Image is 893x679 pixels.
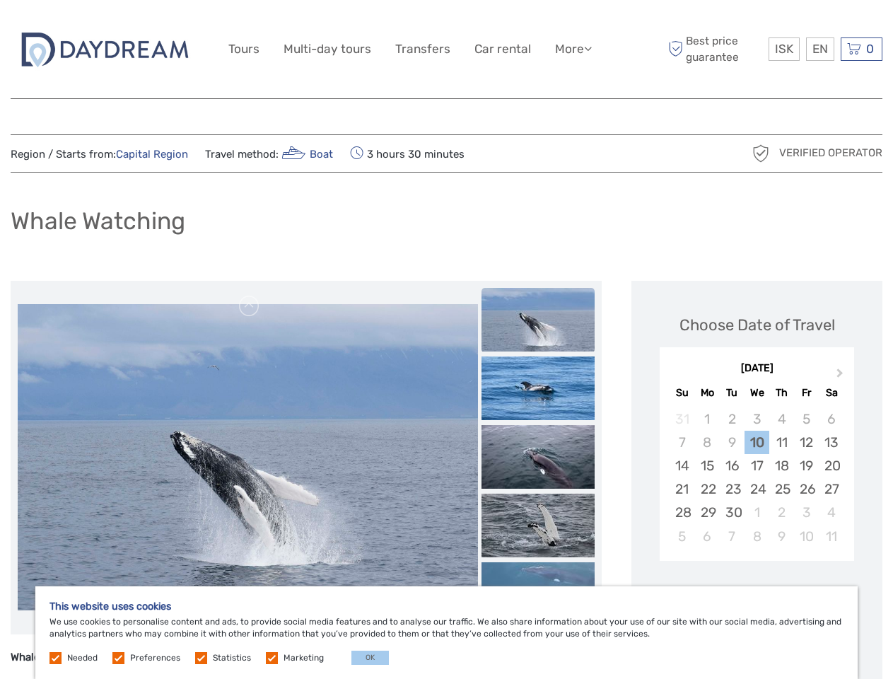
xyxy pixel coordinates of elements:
div: Choose Sunday, September 21st, 2025 [670,477,694,501]
div: Not available Tuesday, September 9th, 2025 [720,431,745,454]
button: Next Month [830,365,853,388]
div: We [745,383,769,402]
span: ISK [775,42,793,56]
div: Not available Sunday, September 7th, 2025 [670,431,694,454]
div: Choose Saturday, September 20th, 2025 [819,454,844,477]
button: OK [351,651,389,665]
img: 2722-c67f3ee1-da3f-448a-ae30-a82a1b1ec634_logo_big.jpg [11,25,199,72]
img: 24eec741537d4ed48c68dc1405d2221a_slider_thumbnail.jpg [481,425,595,489]
div: Choose Tuesday, September 23rd, 2025 [720,477,745,501]
span: Best price guarantee [665,33,765,64]
div: Choose Wednesday, September 24th, 2025 [745,477,769,501]
img: verified_operator_grey_128.png [749,142,772,165]
p: We're away right now. Please check back later! [20,25,160,36]
div: Choose Sunday, October 5th, 2025 [670,525,694,548]
div: Choose Friday, September 26th, 2025 [794,477,819,501]
h5: This website uses cookies [49,600,844,613]
div: Not available Wednesday, September 3rd, 2025 [745,407,769,431]
div: EN [806,37,834,61]
div: Choose Sunday, September 28th, 2025 [670,501,694,524]
div: We use cookies to personalise content and ads, to provide social media features and to analyse ou... [35,586,858,679]
div: Mo [695,383,720,402]
div: Choose Saturday, October 11th, 2025 [819,525,844,548]
div: Choose Tuesday, September 30th, 2025 [720,501,745,524]
a: Capital Region [116,148,188,161]
div: Choose Thursday, September 11th, 2025 [769,431,794,454]
div: Choose Friday, September 12th, 2025 [794,431,819,454]
img: 958f0860723b436f95885160a6a8892a_slider_thumbnail.jpg [481,288,595,352]
span: Verified Operator [779,146,882,161]
div: Not available Tuesday, September 2nd, 2025 [720,407,745,431]
div: Choose Monday, September 22nd, 2025 [695,477,720,501]
label: Statistics [213,652,251,664]
div: Choose Friday, September 19th, 2025 [794,454,819,477]
img: 3904908a7ffc4db9a47a7a83c76b14dd_slider_thumbnail.jpg [481,494,595,557]
div: Su [670,383,694,402]
a: Boat [279,148,333,161]
span: 3 hours 30 minutes [350,144,465,163]
div: Choose Friday, October 3rd, 2025 [794,501,819,524]
div: month 2025-09 [664,407,849,548]
a: Transfers [395,39,450,59]
div: Choose Tuesday, October 7th, 2025 [720,525,745,548]
div: Choose Thursday, October 9th, 2025 [769,525,794,548]
a: Car rental [474,39,531,59]
div: Choose Date of Travel [679,314,835,336]
div: Choose Wednesday, September 17th, 2025 [745,454,769,477]
img: 958f0860723b436f95885160a6a8892a_main_slider.jpg [18,304,478,610]
button: Open LiveChat chat widget [163,22,180,39]
div: Choose Sunday, September 14th, 2025 [670,454,694,477]
div: Choose Wednesday, October 1st, 2025 [745,501,769,524]
strong: Whale Watching Classic (3-3.5 hours) – Operates Year-Round [11,651,313,663]
div: Not available Monday, September 1st, 2025 [695,407,720,431]
div: [DATE] [660,361,854,376]
span: 0 [864,42,876,56]
img: 82281b81652e414592d277d9b75227da_slider_thumbnail.jpg [481,356,595,420]
div: Choose Saturday, September 27th, 2025 [819,477,844,501]
div: Choose Wednesday, September 10th, 2025 [745,431,769,454]
label: Marketing [284,652,324,664]
div: Choose Thursday, October 2nd, 2025 [769,501,794,524]
div: Choose Saturday, October 4th, 2025 [819,501,844,524]
div: Th [769,383,794,402]
div: Choose Monday, September 15th, 2025 [695,454,720,477]
h1: Whale Watching [11,207,185,236]
div: Not available Thursday, September 4th, 2025 [769,407,794,431]
div: Choose Wednesday, October 8th, 2025 [745,525,769,548]
div: Sa [819,383,844,402]
label: Needed [67,652,98,664]
div: Not available Saturday, September 6th, 2025 [819,407,844,431]
div: Choose Friday, October 10th, 2025 [794,525,819,548]
div: Tu [720,383,745,402]
div: Fr [794,383,819,402]
div: Choose Tuesday, September 16th, 2025 [720,454,745,477]
div: Choose Thursday, September 18th, 2025 [769,454,794,477]
div: Choose Monday, September 29th, 2025 [695,501,720,524]
div: Not available Friday, September 5th, 2025 [794,407,819,431]
div: Choose Monday, October 6th, 2025 [695,525,720,548]
a: Multi-day tours [284,39,371,59]
a: More [555,39,592,59]
a: Tours [228,39,259,59]
div: Choose Saturday, September 13th, 2025 [819,431,844,454]
div: Choose Thursday, September 25th, 2025 [769,477,794,501]
div: Not available Monday, September 8th, 2025 [695,431,720,454]
span: Travel method: [205,144,333,163]
label: Preferences [130,652,180,664]
div: Not available Sunday, August 31st, 2025 [670,407,694,431]
span: Region / Starts from: [11,147,188,162]
img: 92049519f5d04c2a9d5a5c65cf9d1bd5_slider_thumbnail.jpeg [481,562,595,626]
